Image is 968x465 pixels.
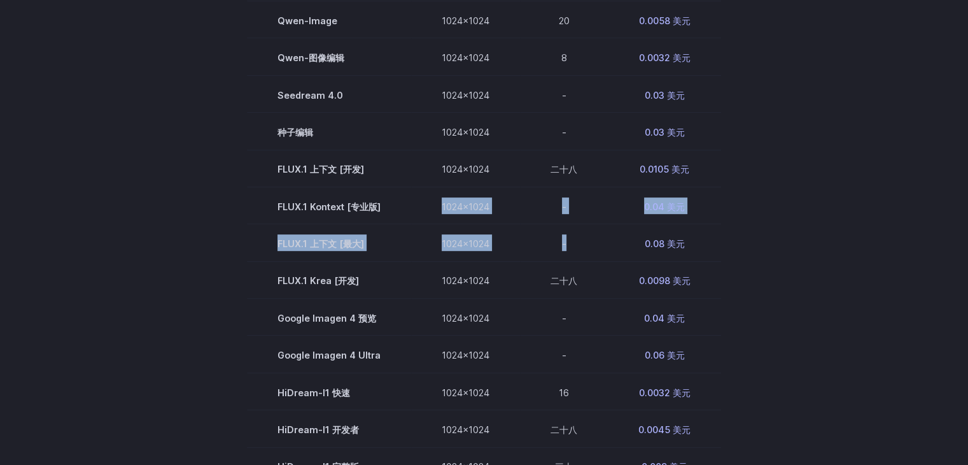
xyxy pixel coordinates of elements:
font: 0.08 美元 [645,238,685,249]
font: HiDream-I1 开发者 [277,424,359,434]
font: 1024x1024 [442,312,489,323]
font: Qwen-图像编辑 [277,52,344,63]
font: Qwen-Image [277,15,337,25]
font: 1024x1024 [442,238,489,249]
font: 1024x1024 [442,275,489,286]
font: 1024x1024 [442,126,489,137]
font: - [562,312,566,323]
font: 1024x1024 [442,89,489,100]
font: 0.03 美元 [645,126,685,137]
font: FLUX.1 Kontext [专业版] [277,201,381,211]
font: 1024x1024 [442,52,489,63]
font: 二十八 [551,424,577,434]
font: FLUX.1 上下文 [最大] [277,238,364,249]
font: 0.0045 美元 [638,424,691,434]
font: 1024x1024 [442,387,489,397]
font: 二十八 [551,275,577,286]
font: 0.04 美元 [644,312,685,323]
font: 1024x1024 [442,350,489,361]
font: FLUX.1 上下文 [开发] [277,164,364,175]
font: 20 [559,15,570,25]
font: 0.06 美元 [645,350,685,361]
font: 0.0032 美元 [639,52,691,63]
font: - [562,89,566,100]
font: 0.0105 美元 [640,164,689,175]
font: 0.03 美元 [645,89,685,100]
font: 1024x1024 [442,164,489,175]
font: 二十八 [551,164,577,175]
font: 8 [561,52,567,63]
font: 1024x1024 [442,201,489,211]
font: - [562,126,566,137]
font: Google Imagen 4 预览 [277,312,376,323]
font: Seedream 4.0 [277,89,343,100]
font: - [562,350,566,361]
font: 1024x1024 [442,15,489,25]
font: HiDream-I1 快速 [277,387,350,397]
font: 16 [559,387,569,397]
font: 0.04 美元 [644,201,685,211]
font: 0.0032 美元 [639,387,691,397]
font: Google Imagen 4 Ultra [277,350,381,361]
font: - [562,238,566,249]
font: 1024x1024 [442,424,489,434]
font: FLUX.1 Krea [开发] [277,275,359,286]
font: 0.0098 美元 [639,275,691,286]
font: - [562,201,566,211]
font: 0.0058 美元 [639,15,691,25]
font: 种子编辑 [277,126,313,137]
